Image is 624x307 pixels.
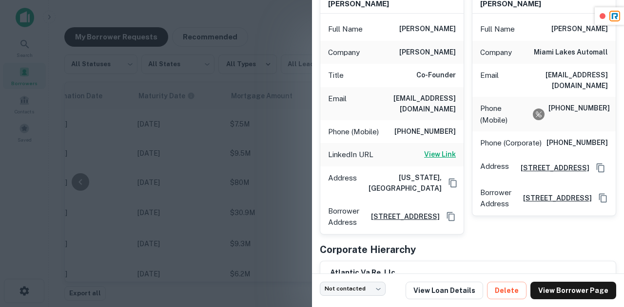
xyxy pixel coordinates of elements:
p: Title [328,70,344,81]
button: Copy Address [593,161,608,175]
h6: [US_STATE], [GEOGRAPHIC_DATA] [361,172,442,194]
p: Address [328,172,357,194]
iframe: Chat Widget [575,229,624,276]
h5: Corporate Hierarchy [320,242,416,257]
p: Address [480,161,509,175]
p: Phone (Mobile) [480,103,529,126]
p: Phone (Mobile) [328,126,379,138]
p: Email [328,93,347,114]
p: Company [328,47,360,58]
p: Borrower Address [328,205,359,228]
a: [STREET_ADDRESS] [363,211,440,222]
a: View Link [424,149,456,161]
p: Full Name [328,23,363,35]
p: Phone (Corporate) [480,137,542,149]
a: [STREET_ADDRESS] [515,193,592,203]
a: [STREET_ADDRESS] [513,163,589,173]
h6: miami lakes automall [534,47,608,58]
h6: [PHONE_NUMBER] [546,137,608,149]
p: Full Name [480,23,515,35]
p: LinkedIn URL [328,149,373,161]
div: Not contacted [320,282,386,296]
a: View Borrower Page [530,282,616,299]
button: Delete [487,282,526,299]
p: Email [480,70,499,91]
h6: Co-Founder [416,70,456,81]
a: View Loan Details [406,282,483,299]
h6: View Link [424,149,456,160]
h6: [PERSON_NAME] [399,47,456,58]
h6: [PERSON_NAME] [399,23,456,35]
h6: [PERSON_NAME] [551,23,608,35]
p: Borrower Address [480,187,511,210]
h6: [PHONE_NUMBER] [394,126,456,138]
h6: atlantic va re, llc [330,267,401,278]
p: Company [480,47,512,58]
button: Copy Address [596,191,610,205]
div: Requests to not be contacted at this number [533,108,545,120]
button: Copy Address [446,176,460,190]
button: Copy Address [444,209,458,224]
h6: [EMAIL_ADDRESS][DOMAIN_NAME] [503,70,608,91]
h6: [PHONE_NUMBER] [548,103,608,126]
h6: [EMAIL_ADDRESS][DOMAIN_NAME] [351,93,456,114]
